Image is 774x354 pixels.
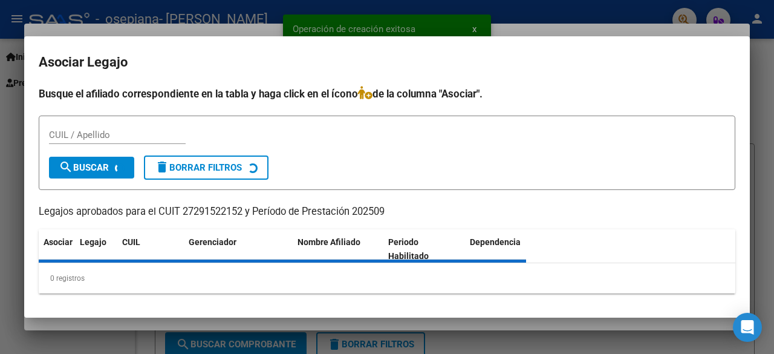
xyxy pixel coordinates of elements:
[39,205,735,220] p: Legajos aprobados para el CUIT 27291522152 y Período de Prestación 202509
[117,229,184,269] datatable-header-cell: CUIL
[39,86,735,102] h4: Busque el afiliado correspondiente en la tabla y haga click en el ícono de la columna "Asociar".
[122,237,140,247] span: CUIL
[75,229,117,269] datatable-header-cell: Legajo
[470,237,521,247] span: Dependencia
[44,237,73,247] span: Asociar
[298,237,360,247] span: Nombre Afiliado
[59,162,109,173] span: Buscar
[49,157,134,179] button: Buscar
[293,229,383,269] datatable-header-cell: Nombre Afiliado
[388,237,429,261] span: Periodo Habilitado
[144,156,268,180] button: Borrar Filtros
[184,229,293,269] datatable-header-cell: Gerenciador
[383,229,465,269] datatable-header-cell: Periodo Habilitado
[733,313,762,342] div: Open Intercom Messenger
[59,160,73,174] mat-icon: search
[39,263,735,293] div: 0 registros
[39,51,735,74] h2: Asociar Legajo
[465,229,556,269] datatable-header-cell: Dependencia
[39,229,75,269] datatable-header-cell: Asociar
[155,162,242,173] span: Borrar Filtros
[155,160,169,174] mat-icon: delete
[189,237,236,247] span: Gerenciador
[80,237,106,247] span: Legajo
